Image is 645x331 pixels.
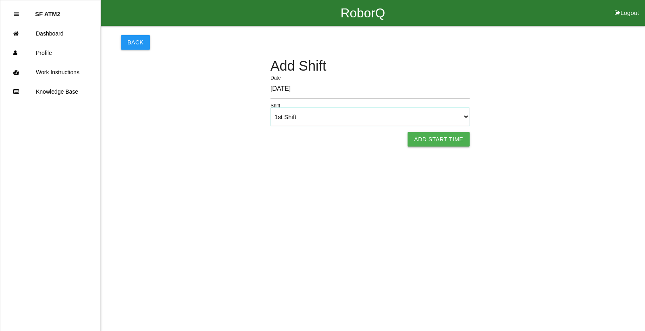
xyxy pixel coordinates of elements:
p: SF ATM2 [35,4,60,17]
h4: Add Shift [270,59,470,74]
a: Knowledge Base [0,82,100,101]
label: Shift [270,102,280,109]
a: Dashboard [0,24,100,43]
a: Profile [0,43,100,63]
button: Back [121,35,150,50]
label: Date [270,74,281,82]
button: Add Start Time [408,132,470,147]
a: Work Instructions [0,63,100,82]
div: Close [14,4,19,24]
